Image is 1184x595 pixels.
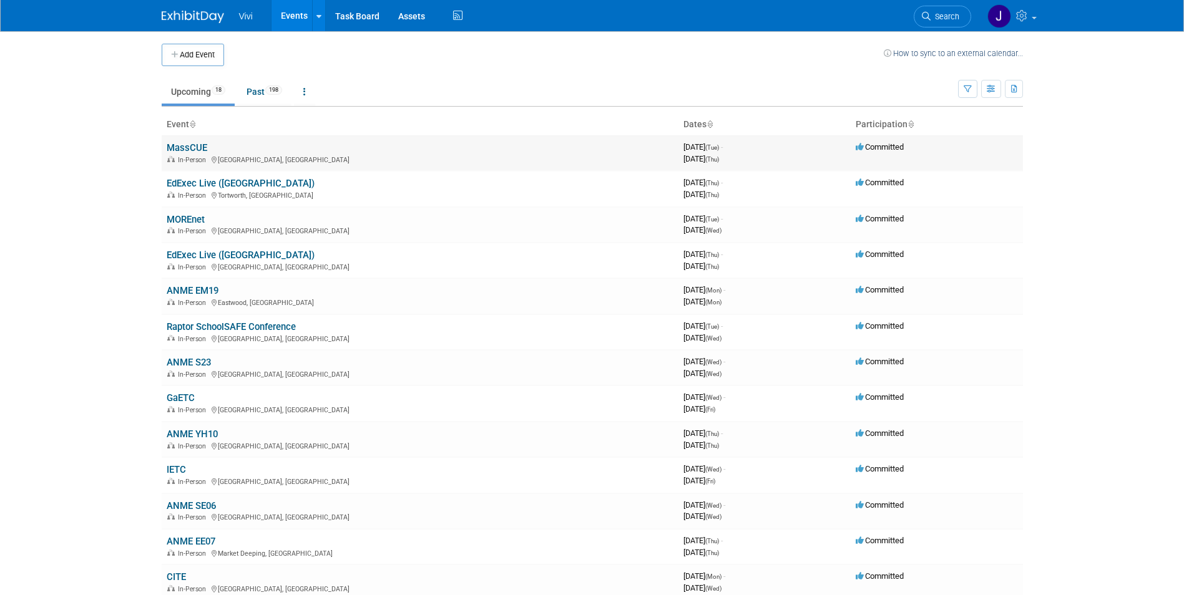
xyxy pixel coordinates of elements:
span: (Mon) [705,299,722,306]
span: [DATE] [683,583,722,593]
a: Upcoming18 [162,80,235,104]
span: In-Person [178,478,210,486]
span: - [723,285,725,294]
button: Add Event [162,44,224,66]
img: In-Person Event [167,335,175,341]
img: In-Person Event [167,513,175,520]
span: Committed [856,464,904,473]
span: - [723,571,725,581]
img: In-Person Event [167,478,175,484]
span: - [721,536,723,545]
span: (Wed) [705,513,722,520]
span: (Thu) [705,549,719,556]
span: [DATE] [683,357,725,366]
span: - [723,464,725,473]
span: - [723,357,725,366]
span: (Wed) [705,502,722,509]
span: - [721,321,723,331]
a: GaETC [167,392,195,404]
span: (Wed) [705,466,722,473]
a: Sort by Start Date [707,119,713,129]
span: (Fri) [705,406,715,413]
th: Participation [851,114,1023,135]
span: (Mon) [705,287,722,294]
span: Committed [856,321,904,331]
span: Committed [856,249,904,259]
img: In-Person Event [167,549,175,556]
span: [DATE] [683,464,725,473]
a: Sort by Participation Type [908,119,914,129]
span: In-Person [178,263,210,271]
span: In-Person [178,585,210,593]
div: [GEOGRAPHIC_DATA], [GEOGRAPHIC_DATA] [167,225,673,235]
span: (Thu) [705,191,719,198]
span: [DATE] [683,404,715,414]
span: Committed [856,392,904,402]
span: - [723,392,725,402]
span: 18 [212,85,225,95]
span: [DATE] [683,178,723,187]
a: ANME SE06 [167,500,216,511]
span: [DATE] [683,440,719,450]
span: - [721,142,723,152]
img: In-Person Event [167,263,175,269]
span: (Thu) [705,180,719,186]
span: In-Person [178,299,210,307]
span: In-Person [178,156,210,164]
span: - [721,249,723,259]
span: (Thu) [705,263,719,270]
div: [GEOGRAPHIC_DATA], [GEOGRAPHIC_DATA] [167,333,673,343]
span: (Wed) [705,585,722,592]
span: - [723,500,725,510]
a: EdExec Live ([GEOGRAPHIC_DATA]) [167,178,315,189]
span: [DATE] [683,511,722,521]
span: [DATE] [683,476,715,485]
span: Committed [856,428,904,438]
span: [DATE] [683,333,722,342]
div: Market Deeping, [GEOGRAPHIC_DATA] [167,548,673,558]
a: CITE [167,571,186,583]
span: Vivi [239,11,253,21]
a: MassCUE [167,142,207,153]
a: ANME S23 [167,357,211,368]
span: 198 [265,85,282,95]
span: (Thu) [705,442,719,449]
span: Committed [856,357,904,366]
a: Sort by Event Name [189,119,195,129]
th: Dates [678,114,851,135]
a: Search [914,6,971,27]
a: Past198 [237,80,291,104]
div: [GEOGRAPHIC_DATA], [GEOGRAPHIC_DATA] [167,583,673,593]
span: In-Person [178,227,210,235]
img: In-Person Event [167,585,175,591]
a: How to sync to an external calendar... [884,49,1023,58]
img: John Farley [987,4,1011,28]
img: ExhibitDay [162,11,224,23]
span: (Wed) [705,335,722,342]
span: - [721,428,723,438]
span: - [721,214,723,223]
span: In-Person [178,549,210,558]
span: In-Person [178,370,210,379]
span: [DATE] [683,548,719,557]
span: [DATE] [683,190,719,199]
img: In-Person Event [167,406,175,412]
span: Committed [856,214,904,223]
th: Event [162,114,678,135]
span: Committed [856,536,904,545]
span: Search [931,12,959,21]
span: In-Person [178,513,210,521]
span: (Thu) [705,538,719,544]
span: (Thu) [705,156,719,163]
span: [DATE] [683,249,723,259]
div: Eastwood, [GEOGRAPHIC_DATA] [167,297,673,307]
div: [GEOGRAPHIC_DATA], [GEOGRAPHIC_DATA] [167,511,673,521]
img: In-Person Event [167,370,175,377]
span: Committed [856,178,904,187]
span: (Wed) [705,394,722,401]
span: (Fri) [705,478,715,485]
span: [DATE] [683,261,719,271]
span: Committed [856,285,904,294]
span: Committed [856,500,904,510]
span: Committed [856,142,904,152]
